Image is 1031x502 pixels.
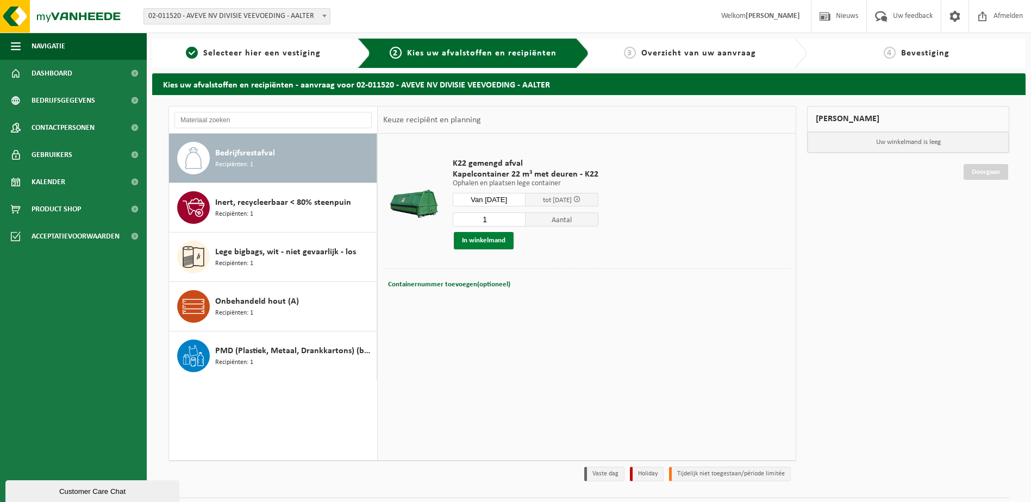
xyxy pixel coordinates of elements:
[144,9,330,24] span: 02-011520 - AVEVE NV DIVISIE VEEVOEDING - AALTER
[215,259,253,269] span: Recipiënten: 1
[584,467,624,481] li: Vaste dag
[901,49,949,58] span: Bevestiging
[152,73,1026,95] h2: Kies uw afvalstoffen en recipiënten - aanvraag voor 02-011520 - AVEVE NV DIVISIE VEEVOEDING - AALTER
[169,282,377,331] button: Onbehandeld hout (A) Recipiënten: 1
[169,183,377,233] button: Inert, recycleerbaar < 80% steenpuin Recipiënten: 1
[158,47,349,60] a: 1Selecteer hier een vestiging
[32,141,72,168] span: Gebruikers
[215,308,253,318] span: Recipiënten: 1
[624,47,636,59] span: 3
[630,467,664,481] li: Holiday
[174,112,372,128] input: Materiaal zoeken
[143,8,330,24] span: 02-011520 - AVEVE NV DIVISIE VEEVOEDING - AALTER
[453,193,526,206] input: Selecteer datum
[526,212,598,227] span: Aantal
[454,232,514,249] button: In winkelmand
[32,33,65,60] span: Navigatie
[453,158,598,169] span: K22 gemengd afval
[32,114,95,141] span: Contactpersonen
[453,169,598,180] span: Kapelcontainer 22 m³ met deuren - K22
[215,246,356,259] span: Lege bigbags, wit - niet gevaarlijk - los
[32,196,81,223] span: Product Shop
[215,196,351,209] span: Inert, recycleerbaar < 80% steenpuin
[407,49,557,58] span: Kies uw afvalstoffen en recipiënten
[964,164,1008,180] a: Doorgaan
[884,47,896,59] span: 4
[543,197,572,204] span: tot [DATE]
[32,87,95,114] span: Bedrijfsgegevens
[215,209,253,219] span: Recipiënten: 1
[32,60,72,87] span: Dashboard
[215,357,253,368] span: Recipiënten: 1
[641,49,756,58] span: Overzicht van uw aanvraag
[203,49,321,58] span: Selecteer hier een vestiging
[169,233,377,282] button: Lege bigbags, wit - niet gevaarlijk - los Recipiënten: 1
[387,277,511,292] button: Containernummer toevoegen(optioneel)
[669,467,791,481] li: Tijdelijk niet toegestaan/période limitée
[215,160,253,170] span: Recipiënten: 1
[215,344,374,357] span: PMD (Plastiek, Metaal, Drankkartons) (bedrijven)
[5,478,182,502] iframe: chat widget
[390,47,402,59] span: 2
[378,106,486,134] div: Keuze recipiënt en planning
[32,223,120,250] span: Acceptatievoorwaarden
[746,12,800,20] strong: [PERSON_NAME]
[32,168,65,196] span: Kalender
[808,132,1009,153] p: Uw winkelmand is leeg
[186,47,198,59] span: 1
[453,180,598,187] p: Ophalen en plaatsen lege container
[215,295,299,308] span: Onbehandeld hout (A)
[807,106,1009,132] div: [PERSON_NAME]
[169,331,377,380] button: PMD (Plastiek, Metaal, Drankkartons) (bedrijven) Recipiënten: 1
[169,134,377,183] button: Bedrijfsrestafval Recipiënten: 1
[388,281,510,288] span: Containernummer toevoegen(optioneel)
[215,147,275,160] span: Bedrijfsrestafval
